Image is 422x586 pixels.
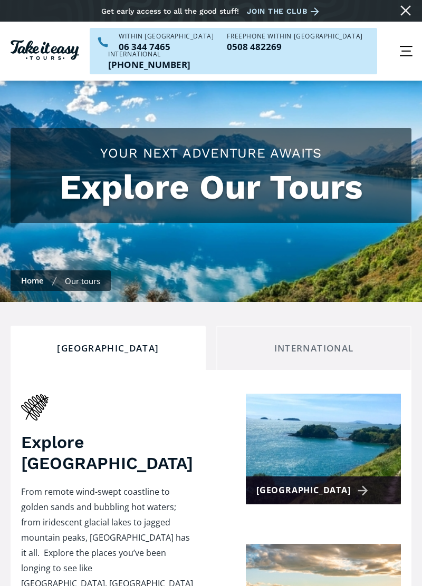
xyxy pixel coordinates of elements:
div: International [108,51,190,57]
div: [GEOGRAPHIC_DATA] [20,343,197,354]
div: menu [390,35,422,67]
a: Call us within NZ on 063447465 [119,42,214,51]
nav: breadcrumbs [11,270,111,291]
div: [GEOGRAPHIC_DATA] [256,483,372,498]
p: 06 344 7465 [119,42,214,51]
h2: Your Next Adventure Awaits [21,144,401,162]
a: [GEOGRAPHIC_DATA] [246,394,401,504]
a: Close message [397,2,414,19]
p: [PHONE_NUMBER] [108,60,190,69]
a: Home [21,275,44,286]
div: Freephone WITHIN [GEOGRAPHIC_DATA] [227,33,362,40]
div: WITHIN [GEOGRAPHIC_DATA] [119,33,214,40]
h3: Explore [GEOGRAPHIC_DATA] [21,432,193,474]
h1: Explore Our Tours [21,168,401,207]
img: Take it easy Tours logo [11,40,79,60]
div: Get early access to all the good stuff! [101,7,239,15]
p: 0508 482269 [227,42,362,51]
div: International [225,343,402,354]
div: Our tours [65,276,100,286]
a: Homepage [11,37,79,65]
a: Join the club [247,5,323,18]
a: Call us freephone within NZ on 0508482269 [227,42,362,51]
a: Call us outside of NZ on +6463447465 [108,60,190,69]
